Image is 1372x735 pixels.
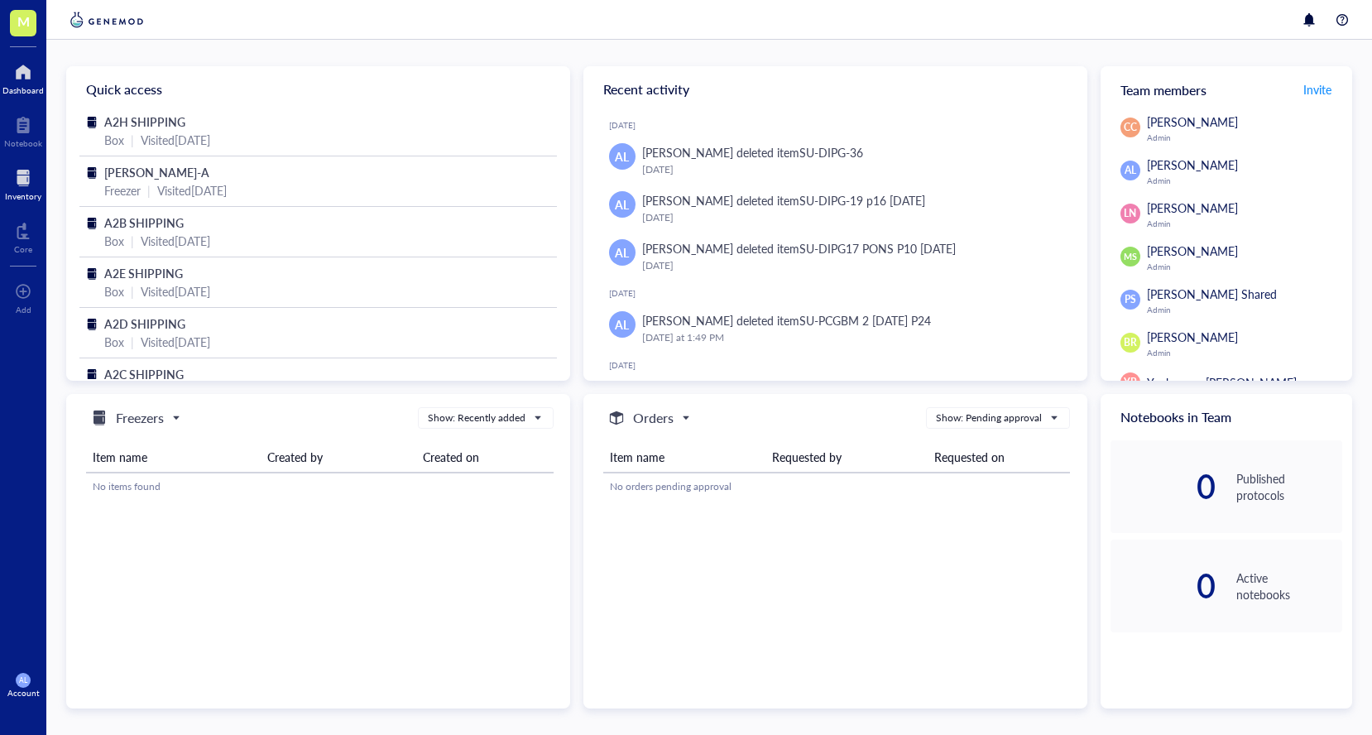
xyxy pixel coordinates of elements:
[642,191,925,209] div: [PERSON_NAME] deleted item
[104,131,124,149] div: Box
[4,112,42,148] a: Notebook
[131,333,134,351] div: |
[799,192,925,209] div: SU-DIPG-19 p16 [DATE]
[116,408,164,428] h5: Freezers
[1147,113,1238,130] span: [PERSON_NAME]
[416,442,553,473] th: Created on
[66,10,147,30] img: genemod-logo
[16,305,31,315] div: Add
[1124,335,1137,350] span: BR
[4,138,42,148] div: Notebook
[141,333,210,351] div: Visited [DATE]
[1147,199,1238,216] span: [PERSON_NAME]
[642,161,1061,178] div: [DATE]
[17,11,30,31] span: M
[2,85,44,95] div: Dashboard
[1125,163,1136,178] span: AL
[642,311,931,329] div: [PERSON_NAME] deleted item
[765,442,928,473] th: Requested by
[1147,219,1342,228] div: Admin
[1147,175,1342,185] div: Admin
[583,66,1087,113] div: Recent activity
[2,59,44,95] a: Dashboard
[799,240,956,257] div: SU-DIPG17 PONS P10 [DATE]
[1147,348,1342,358] div: Admin
[642,329,1061,346] div: [DATE] at 1:49 PM
[5,165,41,201] a: Inventory
[633,408,674,428] h5: Orders
[928,442,1070,473] th: Requested on
[936,411,1042,425] div: Show: Pending approval
[104,214,184,231] span: A2B SHIPPING
[14,218,32,254] a: Core
[141,232,210,250] div: Visited [DATE]
[131,131,134,149] div: |
[104,366,184,382] span: A2C SHIPPING
[104,113,185,130] span: A2H SHIPPING
[104,181,141,199] div: Freezer
[5,191,41,201] div: Inventory
[104,315,185,332] span: A2D SHIPPING
[66,66,570,113] div: Quick access
[1101,394,1352,440] div: Notebooks in Team
[615,195,629,214] span: AL
[1147,286,1277,302] span: [PERSON_NAME] Shared
[141,282,210,300] div: Visited [DATE]
[7,688,40,698] div: Account
[104,232,124,250] div: Box
[642,257,1061,274] div: [DATE]
[1236,470,1342,503] div: Published protocols
[1147,262,1342,271] div: Admin
[1302,76,1332,103] button: Invite
[799,312,931,329] div: SU-PCGBM 2 [DATE] P24
[14,244,32,254] div: Core
[615,243,629,262] span: AL
[1125,292,1136,307] span: PS
[1124,206,1136,221] span: LN
[104,333,124,351] div: Box
[86,442,261,473] th: Item name
[642,143,863,161] div: [PERSON_NAME] deleted item
[104,164,209,180] span: [PERSON_NAME]-A
[104,282,124,300] div: Box
[261,442,416,473] th: Created by
[428,411,525,425] div: Show: Recently added
[1124,375,1137,390] span: YB
[615,315,629,334] span: AL
[131,282,134,300] div: |
[642,209,1061,226] div: [DATE]
[642,239,957,257] div: [PERSON_NAME] deleted item
[1111,573,1216,599] div: 0
[141,131,210,149] div: Visited [DATE]
[799,144,863,161] div: SU-DIPG-36
[615,147,629,166] span: AL
[1124,250,1137,263] span: MS
[1147,156,1238,173] span: [PERSON_NAME]
[610,479,1064,494] div: No orders pending approval
[609,120,1074,130] div: [DATE]
[1101,66,1352,113] div: Team members
[104,265,183,281] span: A2E SHIPPING
[19,676,27,685] span: AL
[147,181,151,199] div: |
[1111,473,1216,500] div: 0
[157,181,227,199] div: Visited [DATE]
[1147,305,1342,315] div: Admin
[1147,243,1238,259] span: [PERSON_NAME]
[603,442,765,473] th: Item name
[1147,329,1238,345] span: [PERSON_NAME]
[1147,374,1297,391] span: Youkyeong [PERSON_NAME]
[609,288,1074,298] div: [DATE]
[93,479,547,494] div: No items found
[1303,81,1331,98] span: Invite
[1147,132,1342,142] div: Admin
[1124,120,1137,135] span: CC
[131,232,134,250] div: |
[1236,569,1342,603] div: Active notebooks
